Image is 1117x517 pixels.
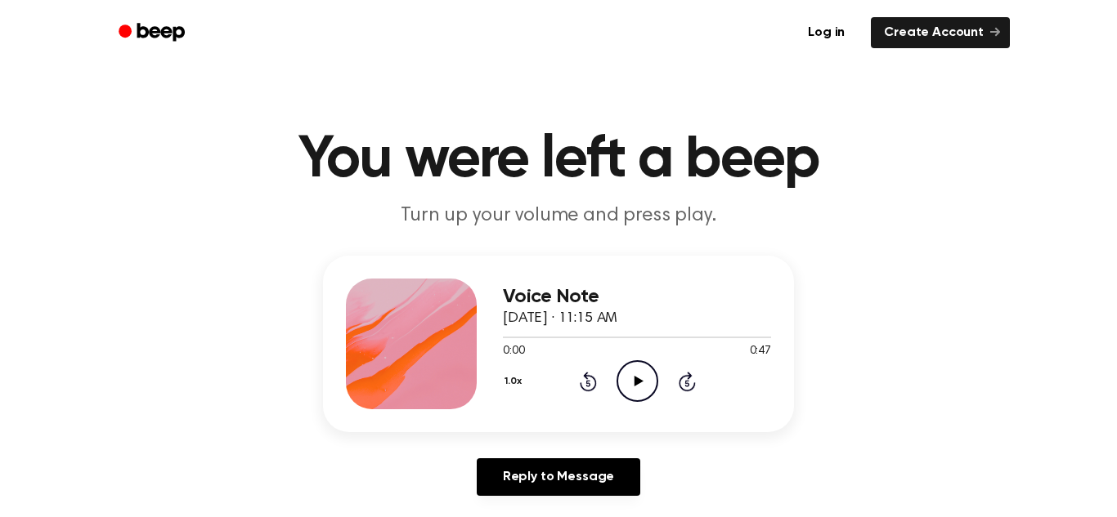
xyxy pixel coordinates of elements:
[477,458,640,496] a: Reply to Message
[792,14,861,51] a: Log in
[750,343,771,360] span: 0:47
[871,17,1010,48] a: Create Account
[503,311,617,326] span: [DATE] · 11:15 AM
[503,286,771,308] h3: Voice Note
[140,131,977,189] h1: You were left a beep
[503,343,524,360] span: 0:00
[244,203,873,230] p: Turn up your volume and press play.
[503,368,527,395] button: 1.0x
[107,17,200,49] a: Beep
